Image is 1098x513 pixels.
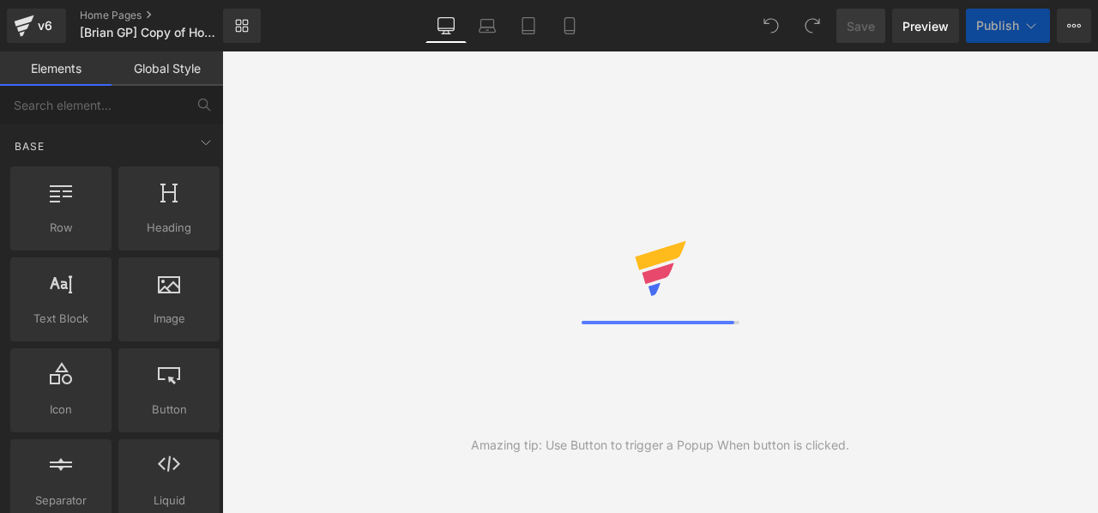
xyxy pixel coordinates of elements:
[124,492,214,510] span: Liquid
[80,9,251,22] a: Home Pages
[1057,9,1091,43] button: More
[754,9,788,43] button: Undo
[15,310,106,328] span: Text Block
[15,401,106,419] span: Icon
[976,19,1019,33] span: Publish
[80,26,219,39] span: [Brian GP] Copy of Home Page
[124,401,214,419] span: Button
[425,9,467,43] a: Desktop
[471,436,849,455] div: Amazing tip: Use Button to trigger a Popup When button is clicked.
[15,492,106,510] span: Separator
[112,51,223,86] a: Global Style
[15,219,106,237] span: Row
[13,138,46,154] span: Base
[549,9,590,43] a: Mobile
[795,9,830,43] button: Redo
[223,9,261,43] a: New Library
[7,9,66,43] a: v6
[34,15,56,37] div: v6
[124,219,214,237] span: Heading
[892,9,959,43] a: Preview
[467,9,508,43] a: Laptop
[847,17,875,35] span: Save
[902,17,949,35] span: Preview
[124,310,214,328] span: Image
[966,9,1050,43] button: Publish
[508,9,549,43] a: Tablet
